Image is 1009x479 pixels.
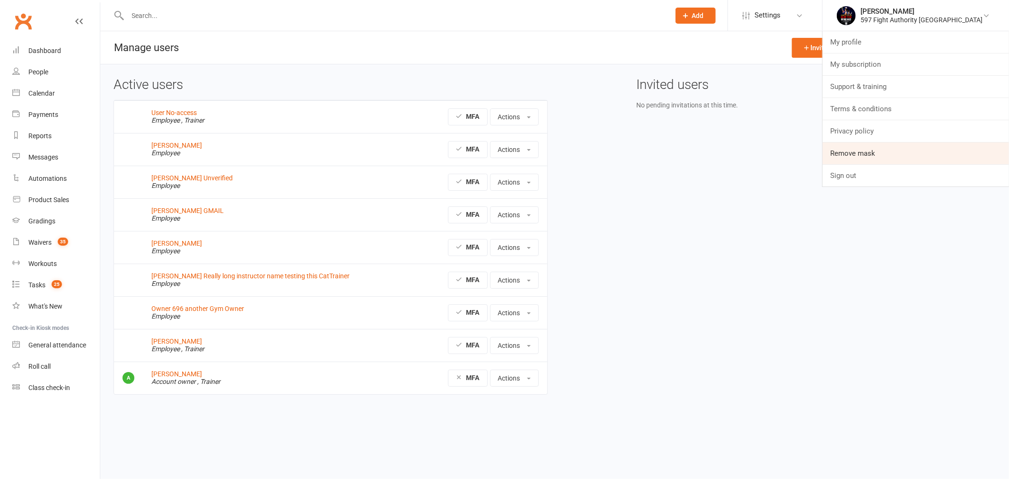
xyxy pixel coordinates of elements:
[151,109,197,116] a: User No-access
[151,142,202,149] a: [PERSON_NAME]
[490,108,539,125] button: Actions
[823,31,1009,53] a: My profile
[52,280,62,288] span: 25
[692,12,704,19] span: Add
[490,206,539,223] button: Actions
[114,78,548,92] h3: Active users
[490,370,539,387] button: Actions
[636,78,996,92] h3: Invited users
[636,100,996,110] div: No pending invitations at this time.
[28,111,58,118] div: Payments
[466,211,480,218] strong: MFA
[12,189,100,211] a: Product Sales
[12,62,100,83] a: People
[151,345,180,353] em: Employee
[28,68,48,76] div: People
[466,178,480,186] strong: MFA
[823,76,1009,98] a: Support & training
[12,253,100,275] a: Workouts
[181,345,204,353] em: , Trainer
[823,53,1009,75] a: My subscription
[181,116,204,124] em: , Trainer
[151,214,180,222] em: Employee
[12,377,100,399] a: Class kiosk mode
[490,304,539,321] button: Actions
[12,40,100,62] a: Dashboard
[12,232,100,253] a: Waivers 35
[860,7,983,16] div: [PERSON_NAME]
[151,174,233,182] a: [PERSON_NAME] Unverified
[151,280,180,287] em: Employee
[823,120,1009,142] a: Privacy policy
[837,6,856,25] img: thumb_image1741046124.png
[466,341,480,349] strong: MFA
[12,275,100,296] a: Tasks 25
[28,363,51,370] div: Roll call
[151,182,180,189] em: Employee
[100,31,179,64] h1: Manage users
[28,217,55,225] div: Gradings
[28,260,57,267] div: Workouts
[151,207,224,214] a: [PERSON_NAME] GMAIL
[58,238,68,246] span: 35
[860,16,983,24] div: 597 Fight Authority [GEOGRAPHIC_DATA]
[490,337,539,354] button: Actions
[823,165,1009,186] a: Sign out
[823,98,1009,120] a: Terms & conditions
[151,239,202,247] a: [PERSON_NAME]
[466,113,480,120] strong: MFA
[28,47,61,54] div: Dashboard
[466,276,480,284] strong: MFA
[12,296,100,317] a: What's New
[490,141,539,158] button: Actions
[28,175,67,182] div: Automations
[12,356,100,377] a: Roll call
[28,89,55,97] div: Calendar
[466,243,480,251] strong: MFA
[197,378,220,385] em: , Trainer
[28,341,86,349] div: General attendance
[792,38,869,58] a: Invite new user
[28,153,58,161] div: Messages
[151,312,180,320] em: Employee
[490,174,539,191] button: Actions
[28,281,45,289] div: Tasks
[676,8,716,24] button: Add
[12,125,100,147] a: Reports
[490,239,539,256] button: Actions
[12,335,100,356] a: General attendance kiosk mode
[151,149,180,157] em: Employee
[125,9,664,22] input: Search...
[28,239,52,246] div: Waivers
[151,305,244,312] a: Owner 696 another Gym Owner
[151,378,196,385] em: Account owner
[12,147,100,168] a: Messages
[755,5,781,26] span: Settings
[28,302,62,310] div: What's New
[28,384,70,391] div: Class check-in
[490,272,539,289] button: Actions
[151,116,180,124] em: Employee
[151,247,180,255] em: Employee
[11,9,35,33] a: Clubworx
[466,145,480,153] strong: MFA
[12,83,100,104] a: Calendar
[12,168,100,189] a: Automations
[151,272,350,280] a: [PERSON_NAME] Really long instructor name testing this CatTrainer
[28,196,69,204] div: Product Sales
[151,337,202,345] a: [PERSON_NAME]
[12,104,100,125] a: Payments
[466,309,480,316] strong: MFA
[151,370,202,378] a: [PERSON_NAME]
[466,374,480,381] strong: MFA
[28,132,52,140] div: Reports
[12,211,100,232] a: Gradings
[823,142,1009,164] a: Remove mask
